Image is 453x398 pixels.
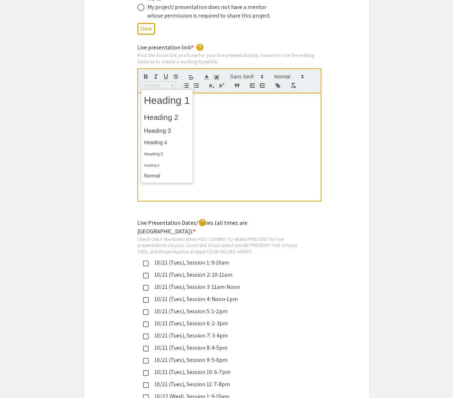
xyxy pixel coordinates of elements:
div: 10/21 (Tues), Session 2: 10-11am [149,271,299,279]
div: 10/21 (Tues), Session 5: 1-2pm [149,307,299,316]
button: Clear [137,23,155,35]
div: 10/21 (Tues), Session 8: 4-5pm [149,344,299,352]
div: 10/21 (Tues), Session 6: 2-3pm [149,319,299,328]
div: 10/21 (Tues), Session 9: 5-6pm [149,356,299,364]
div: 10/21 (Tues), Session 4: Noon-1pm [149,295,299,304]
mat-icon: help [196,43,204,52]
div: Check ONLY the dates/times YOU COMMIT TO BEING PRESENT for live presentations via your Zoom link ... [137,236,305,255]
div: 10/21 (Tues), Session 11: 7-8pm [149,380,299,389]
div: My project/presentation does not have a mentor whose permission is required to share this project. [147,3,272,20]
mat-label: Live presentation link [137,44,193,51]
mat-icon: help [198,218,207,227]
div: 10/21 (Tues), Session 7: 3-4pm [149,331,299,340]
div: 10/21 (Tues), Session 10: 6-7pm [149,368,299,377]
div: Post the Zoom link you'll use for your live presentation(s); be sure to use the editing features ... [137,52,321,64]
div: 10/21 (Tues), Session 1: 9-10am [149,258,299,267]
iframe: Chat [5,366,30,393]
div: 10/21 (Tues), Session 3: 11am-Noon [149,283,299,291]
mat-label: Live Presentation Dates/Times (all times are [GEOGRAPHIC_DATA]): [137,219,247,235]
